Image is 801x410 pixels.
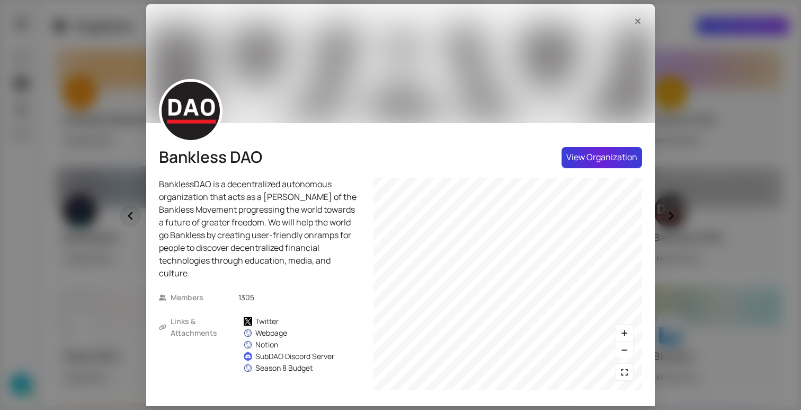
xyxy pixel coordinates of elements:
[255,362,313,374] div: Season 8 Budget
[238,292,361,303] div: 1305
[171,292,238,303] span: Members
[244,339,278,351] a: Notion
[255,316,279,327] div: Twitter
[255,339,278,351] div: Notion
[244,362,313,374] a: Season 8 Budget
[244,351,334,362] a: SubDAO Discord Server
[162,82,220,140] img: z-ZLAq1PVt.jpeg
[562,147,642,168] button: View Organization
[255,327,287,339] div: Webpage
[244,316,279,327] a: Twitter
[244,327,287,339] a: Webpage
[566,151,637,164] span: View Organization
[629,13,646,30] button: Close
[171,316,238,339] span: Links & Attachments
[255,351,334,362] div: SubDAO Discord Server
[159,178,361,280] p: BanklessDAO is a decentralized autonomous organization that acts as a [PERSON_NAME] of the Bankle...
[159,147,361,167] div: Bankless DAO
[373,178,642,390] iframe: Bankless DAO - Circles View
